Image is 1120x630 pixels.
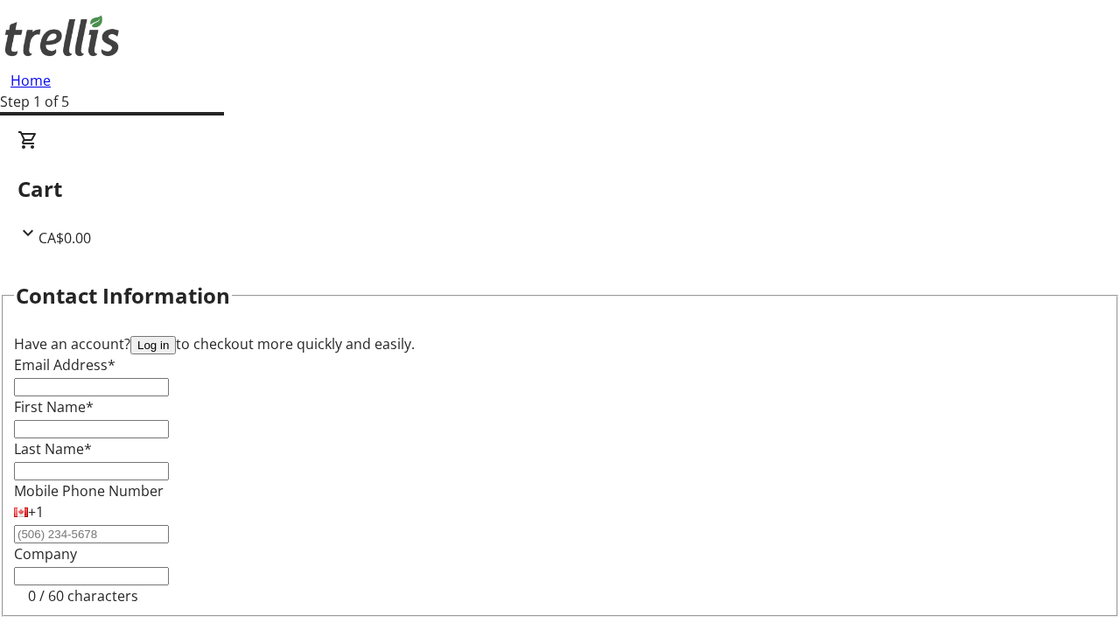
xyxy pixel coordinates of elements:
label: Mobile Phone Number [14,481,164,500]
label: Company [14,544,77,563]
input: (506) 234-5678 [14,525,169,543]
label: First Name* [14,397,94,416]
button: Log in [130,336,176,354]
tr-character-limit: 0 / 60 characters [28,586,138,605]
label: Last Name* [14,439,92,458]
div: CartCA$0.00 [17,129,1102,248]
div: Have an account? to checkout more quickly and easily. [14,333,1106,354]
h2: Contact Information [16,280,230,311]
h2: Cart [17,173,1102,205]
label: Email Address* [14,355,115,374]
span: CA$0.00 [38,228,91,248]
